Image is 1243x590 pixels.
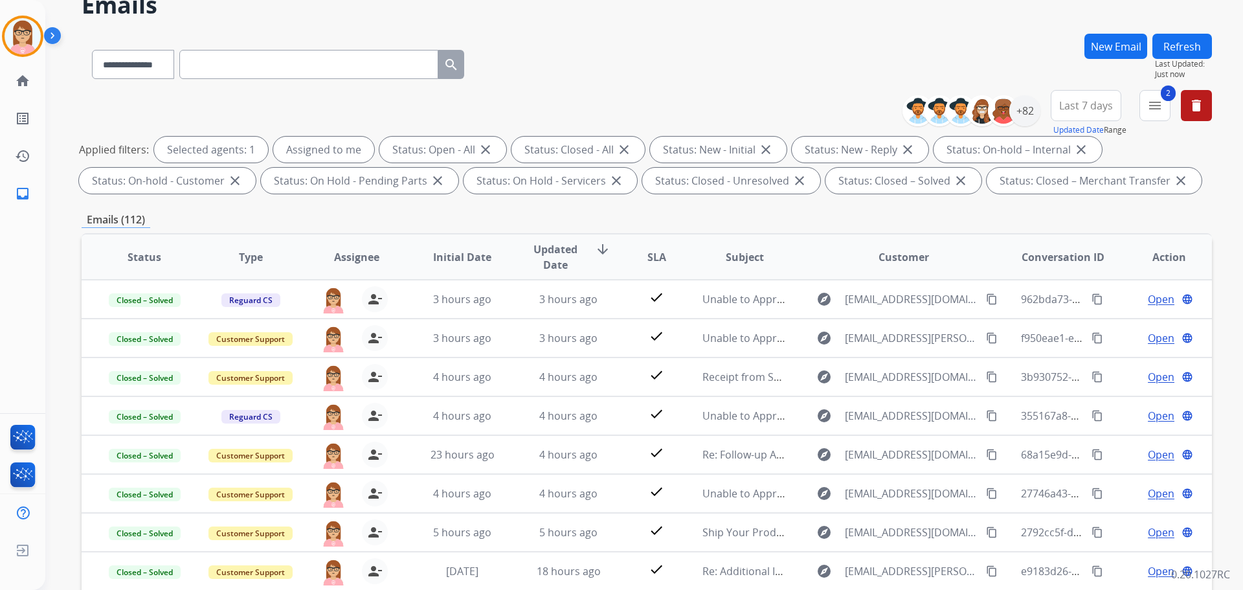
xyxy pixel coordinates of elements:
[758,142,774,157] mat-icon: close
[642,168,820,194] div: Status: Closed - Unresolved
[128,249,161,265] span: Status
[726,249,764,265] span: Subject
[433,249,491,265] span: Initial Date
[539,448,598,462] span: 4 hours ago
[845,486,978,501] span: [EMAIL_ADDRESS][DOMAIN_NAME]
[1148,525,1174,540] span: Open
[208,488,293,501] span: Customer Support
[15,111,30,126] mat-icon: list_alt
[702,448,855,462] span: Re: Follow-up About Your Claim
[109,410,181,424] span: Closed – Solved
[320,364,346,391] img: agent-avatar
[320,481,346,508] img: agent-avatar
[320,519,346,547] img: agent-avatar
[816,291,832,307] mat-icon: explore
[647,249,666,265] span: SLA
[1092,527,1103,538] mat-icon: content_copy
[816,486,832,501] mat-icon: explore
[433,525,491,539] span: 5 hours ago
[1148,369,1174,385] span: Open
[1009,95,1040,126] div: +82
[1148,447,1174,462] span: Open
[816,408,832,424] mat-icon: explore
[109,332,181,346] span: Closed – Solved
[367,291,383,307] mat-icon: person_remove
[109,488,181,501] span: Closed – Solved
[430,173,445,188] mat-icon: close
[1148,330,1174,346] span: Open
[537,564,601,578] span: 18 hours ago
[649,328,664,344] mat-icon: check
[649,289,664,305] mat-icon: check
[1092,293,1103,305] mat-icon: content_copy
[1021,331,1213,345] span: f950eae1-e827-416c-8a9c-82ca4ecb54f8
[986,449,998,460] mat-icon: content_copy
[792,173,807,188] mat-icon: close
[986,565,998,577] mat-icon: content_copy
[446,564,478,578] span: [DATE]
[367,408,383,424] mat-icon: person_remove
[433,331,491,345] span: 3 hours ago
[986,488,998,499] mat-icon: content_copy
[15,148,30,164] mat-icon: history
[379,137,506,163] div: Status: Open - All
[845,525,978,540] span: [EMAIL_ADDRESS][DOMAIN_NAME]
[208,332,293,346] span: Customer Support
[433,370,491,384] span: 4 hours ago
[208,371,293,385] span: Customer Support
[320,558,346,585] img: agent-avatar
[1092,371,1103,383] mat-icon: content_copy
[367,369,383,385] mat-icon: person_remove
[1173,173,1189,188] mat-icon: close
[845,408,978,424] span: [EMAIL_ADDRESS][DOMAIN_NAME]
[845,330,978,346] span: [EMAIL_ADDRESS][PERSON_NAME][DOMAIN_NAME]
[82,212,150,228] p: Emails (112)
[649,445,664,460] mat-icon: check
[1092,410,1103,422] mat-icon: content_copy
[1181,449,1193,460] mat-icon: language
[650,137,787,163] div: Status: New - Initial
[1148,563,1174,579] span: Open
[792,137,928,163] div: Status: New - Reply
[320,403,346,430] img: agent-avatar
[934,137,1102,163] div: Status: On-hold – Internal
[526,242,585,273] span: Updated Date
[1181,565,1193,577] mat-icon: language
[320,325,346,352] img: agent-avatar
[1155,69,1212,80] span: Just now
[433,409,491,423] span: 4 hours ago
[320,286,346,313] img: agent-avatar
[464,168,637,194] div: Status: On Hold - Servicers
[1021,409,1219,423] span: 355167a8-14b6-4a30-993d-39244e3f3396
[1181,527,1193,538] mat-icon: language
[986,371,998,383] mat-icon: content_copy
[702,525,792,539] span: Ship Your Product
[1181,488,1193,499] mat-icon: language
[154,137,268,163] div: Selected agents: 1
[702,331,824,345] span: Unable to Approve Claim
[1021,564,1215,578] span: e9183d26-1c3f-4fc2-bdeb-2bd3d7e62c8f
[845,369,978,385] span: [EMAIL_ADDRESS][DOMAIN_NAME]
[1148,408,1174,424] span: Open
[1092,565,1103,577] mat-icon: content_copy
[109,449,181,462] span: Closed – Solved
[702,370,867,384] span: Receipt from Showroom Drop Off
[221,410,280,424] span: Reguard CS
[987,168,1202,194] div: Status: Closed – Merchant Transfer
[986,332,998,344] mat-icon: content_copy
[1073,142,1089,157] mat-icon: close
[15,186,30,201] mat-icon: inbox
[1171,567,1230,582] p: 0.20.1027RC
[1021,525,1212,539] span: 2792cc5f-dca1-4df8-ba4f-e92408c09a13
[816,330,832,346] mat-icon: explore
[702,486,824,501] span: Unable to Approve Claim
[900,142,915,157] mat-icon: close
[367,447,383,462] mat-icon: person_remove
[273,137,374,163] div: Assigned to me
[1021,486,1218,501] span: 27746a43-0634-4447-b857-6ff81eeb9b8b
[953,173,969,188] mat-icon: close
[109,527,181,540] span: Closed – Solved
[1152,34,1212,59] button: Refresh
[1021,448,1218,462] span: 68a15e9d-7ead-45f7-999c-e49082413a71
[1106,234,1212,280] th: Action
